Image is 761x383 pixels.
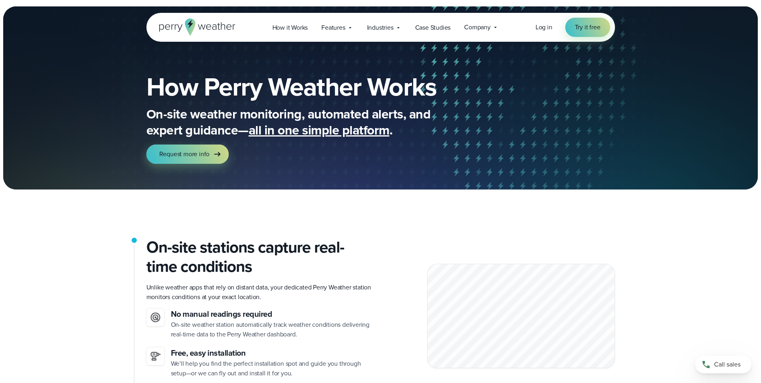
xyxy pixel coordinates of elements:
[464,22,491,32] span: Company
[146,238,374,276] h2: On-site stations capture real-time conditions
[695,356,751,373] a: Call sales
[415,23,451,33] span: Case Studies
[171,359,374,378] p: We’ll help you find the perfect installation spot and guide you through setup—or we can fly out a...
[146,106,467,138] p: On-site weather monitoring, automated alerts, and expert guidance— .
[146,283,374,302] p: Unlike weather apps that rely on distant data, your dedicated Perry Weather station monitors cond...
[565,18,610,37] a: Try it free
[146,145,229,164] a: Request more info
[171,347,374,359] h3: Free, easy installation
[272,23,308,33] span: How it Works
[408,19,458,36] a: Case Studies
[266,19,315,36] a: How it Works
[536,22,552,32] a: Log in
[159,149,210,159] span: Request more info
[321,23,345,33] span: Features
[714,360,741,369] span: Call sales
[146,74,495,100] h1: How Perry Weather Works
[171,308,374,320] h3: No manual readings required
[367,23,394,33] span: Industries
[171,320,374,339] p: On-site weather station automatically track weather conditions delivering real-time data to the P...
[249,120,390,140] span: all in one simple platform
[575,22,601,32] span: Try it free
